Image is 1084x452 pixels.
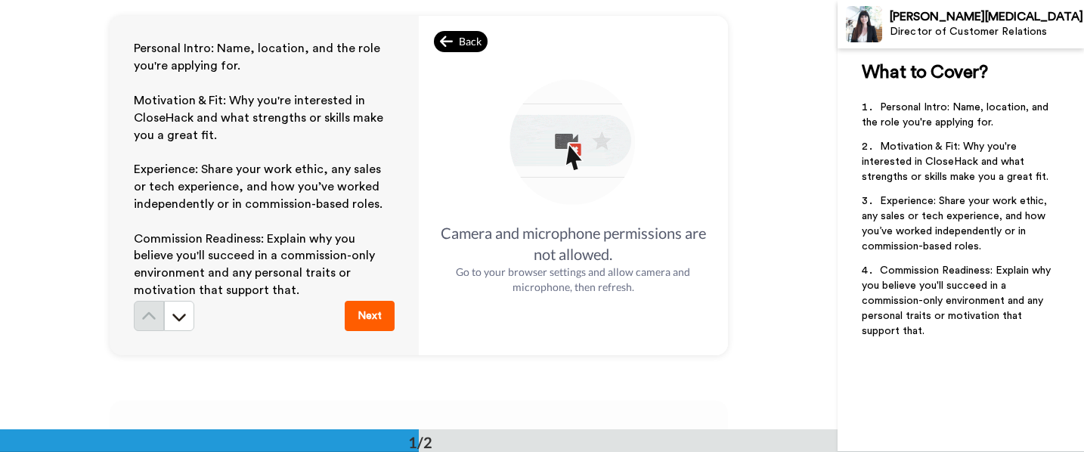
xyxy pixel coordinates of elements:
span: Commission Readiness: Explain why you believe you'll succeed in a commission-only environment and... [134,233,378,297]
button: Next [345,301,395,331]
span: Back [459,34,482,49]
span: Personal Intro: Name, location, and the role you're applying for. [134,42,383,72]
div: Back [434,31,488,52]
span: Motivation & Fit: Why you're interested in CloseHack and what strengths or skills make you a grea... [862,141,1048,182]
span: What to Cover? [862,63,987,82]
div: Camera and microphone permissions are not allowed. [434,222,713,265]
span: Experience: Share your work ethic, any sales or tech experience, and how you’ve worked independen... [134,163,384,210]
div: Director of Customer Relations [890,26,1083,39]
span: Go to your browser settings and allow camera and microphone, then refresh. [456,265,690,293]
span: Commission Readiness: Explain why you believe you'll succeed in a commission-only environment and... [862,265,1054,336]
span: Experience: Share your work ethic, any sales or tech experience, and how you’ve worked independen... [862,196,1050,252]
img: allow-access.gif [506,77,640,210]
span: Personal Intro: Name, location, and the role you're applying for. [862,102,1051,128]
img: Profile Image [846,6,882,42]
div: [PERSON_NAME][MEDICAL_DATA] [890,10,1083,24]
span: Motivation & Fit: Why you're interested in CloseHack and what strengths or skills make you a grea... [134,94,386,141]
